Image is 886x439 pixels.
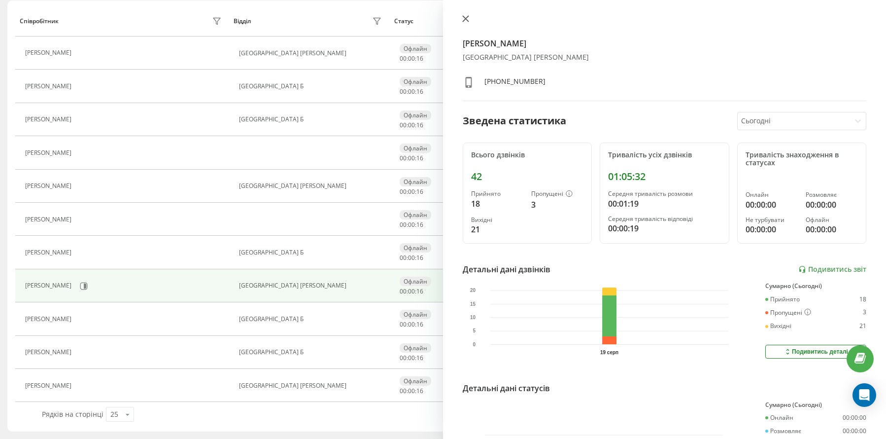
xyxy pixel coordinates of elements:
[239,50,384,57] div: [GEOGRAPHIC_DATA] [PERSON_NAME]
[408,220,415,229] span: 00
[400,77,431,86] div: Офлайн
[784,348,848,356] div: Подивитись деталі
[843,428,866,435] div: 00:00:00
[765,309,811,317] div: Пропущені
[852,383,876,407] div: Open Intercom Messenger
[400,87,407,96] span: 00
[400,310,431,319] div: Офлайн
[408,87,415,96] span: 00
[400,210,431,219] div: Офлайн
[471,198,523,210] div: 18
[798,265,866,274] a: Подивитись звіт
[25,249,74,256] div: [PERSON_NAME]
[400,388,423,395] div: : :
[239,116,384,123] div: [GEOGRAPHIC_DATA] Б
[400,110,431,120] div: Офлайн
[863,309,866,317] div: 3
[470,288,476,293] text: 20
[608,216,720,222] div: Середня тривалість відповіді
[400,122,423,129] div: : :
[471,190,523,197] div: Прийнято
[608,190,720,197] div: Середня тривалість розмови
[416,121,423,129] span: 16
[806,217,858,223] div: Офлайн
[765,323,791,329] div: Вихідні
[416,54,423,63] span: 16
[531,190,583,198] div: Пропущені
[416,254,423,262] span: 16
[110,409,118,419] div: 25
[408,320,415,329] span: 00
[746,217,798,223] div: Не турбувати
[471,171,583,183] div: 42
[239,382,384,389] div: [GEOGRAPHIC_DATA] [PERSON_NAME]
[400,343,431,353] div: Офлайн
[806,199,858,211] div: 00:00:00
[471,223,523,235] div: 21
[463,113,566,128] div: Зведена статистика
[463,263,550,275] div: Детальні дані дзвінків
[408,54,415,63] span: 00
[608,171,720,183] div: 01:05:32
[765,402,866,408] div: Сумарно (Сьогодні)
[408,387,415,395] span: 00
[470,315,476,320] text: 10
[234,18,251,25] div: Відділ
[408,254,415,262] span: 00
[416,154,423,162] span: 16
[416,87,423,96] span: 16
[416,287,423,295] span: 16
[608,198,720,210] div: 00:01:19
[471,217,523,223] div: Вихідні
[765,345,866,359] button: Подивитись деталі
[400,277,431,286] div: Офлайн
[400,376,431,386] div: Офлайн
[400,188,423,195] div: : :
[859,323,866,329] div: 21
[25,382,74,389] div: [PERSON_NAME]
[239,349,384,356] div: [GEOGRAPHIC_DATA] Б
[408,121,415,129] span: 00
[473,342,476,347] text: 0
[400,288,423,295] div: : :
[473,328,476,333] text: 5
[400,321,423,328] div: : :
[765,283,866,290] div: Сумарно (Сьогодні)
[400,243,431,253] div: Офлайн
[859,296,866,303] div: 18
[400,144,431,153] div: Офлайн
[25,49,74,56] div: [PERSON_NAME]
[608,222,720,234] div: 00:00:19
[25,116,74,123] div: [PERSON_NAME]
[400,355,423,362] div: : :
[239,282,384,289] div: [GEOGRAPHIC_DATA] [PERSON_NAME]
[400,187,407,196] span: 00
[400,44,431,53] div: Офлайн
[25,83,74,90] div: [PERSON_NAME]
[531,199,583,211] div: 3
[239,316,384,323] div: [GEOGRAPHIC_DATA] Б
[25,149,74,156] div: [PERSON_NAME]
[765,296,800,303] div: Прийнято
[416,354,423,362] span: 16
[42,409,103,419] span: Рядків на сторінці
[806,191,858,198] div: Розмовляє
[394,18,413,25] div: Статус
[600,350,618,355] text: 19 серп
[400,154,407,162] span: 00
[239,183,384,189] div: [GEOGRAPHIC_DATA] [PERSON_NAME]
[408,287,415,295] span: 00
[416,187,423,196] span: 16
[806,223,858,235] div: 00:00:00
[484,76,545,91] div: [PHONE_NUMBER]
[400,287,407,295] span: 00
[400,54,407,63] span: 00
[746,223,798,235] div: 00:00:00
[239,249,384,256] div: [GEOGRAPHIC_DATA] Б
[463,53,866,62] div: [GEOGRAPHIC_DATA] [PERSON_NAME]
[400,88,423,95] div: : :
[400,221,423,228] div: : :
[400,320,407,329] span: 00
[400,55,423,62] div: : :
[463,382,550,394] div: Детальні дані статусів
